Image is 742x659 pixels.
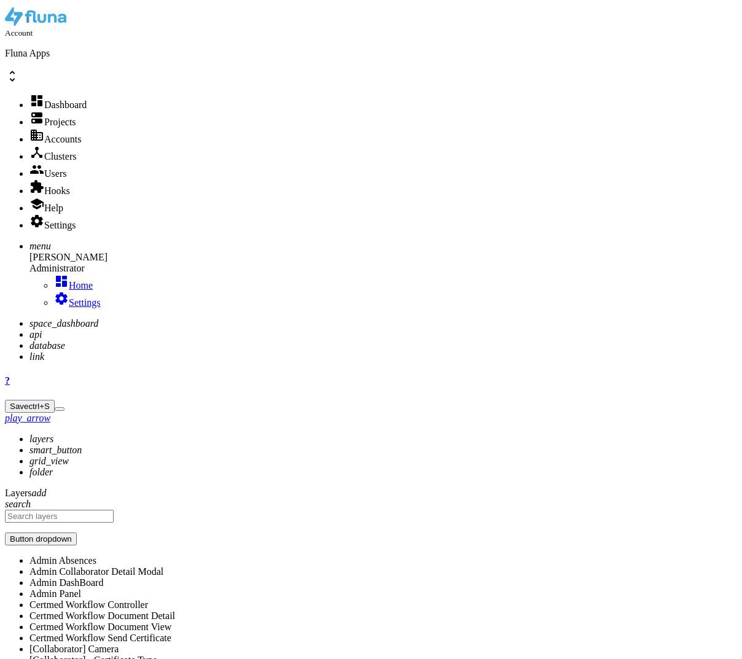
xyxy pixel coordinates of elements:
span: Admin Panel [29,588,81,599]
i: menu [29,241,51,251]
span: Settings [69,297,101,308]
i: school [29,197,44,211]
i: domain [29,128,44,142]
i: link [29,351,44,362]
i: settings [54,291,69,306]
div: [PERSON_NAME] [29,252,737,263]
i: database [29,340,65,351]
i: device_hub [29,145,44,160]
div: Administrator [29,263,737,274]
span: Certmed Workflow Document View [29,622,171,632]
span: Certmed Workflow Controller [29,599,148,610]
i: folder [29,467,53,477]
button: Savectrl+S [5,400,55,413]
span: Certmed Workflow Send Certificate [29,633,171,643]
input: Search layers [5,510,114,523]
span: Certmed Workflow Document Detail [29,610,175,621]
a: dashboardHome [54,280,93,291]
i: dns [29,111,44,125]
small: Account [5,28,33,37]
span: Admin DashBoard [29,577,103,588]
span: Projects [44,117,76,127]
span: Help [44,203,63,213]
i: smart_button [29,445,82,455]
span: Admin Absences [29,555,96,566]
span: Admin Collaborator Detail Modal [29,566,163,577]
a: settingsSettings [54,297,101,308]
i: grid_view [29,456,69,466]
a: ? [5,375,737,386]
span: ctrl+S [28,402,49,411]
button: Button dropdown [5,532,77,545]
span: Settings [44,220,76,230]
i: dashboard [54,274,69,289]
span: [Collaborator] Camera [29,644,119,654]
span: Dashboard [44,99,87,110]
span: Layers [5,488,32,498]
i: layers [29,434,53,444]
i: api [29,329,42,340]
i: dashboard [29,93,44,108]
i: settings [29,214,44,228]
i: extension [29,179,44,194]
i: add [32,488,47,498]
span: unfold_more [5,69,20,84]
span: Hooks [44,185,70,196]
span: Accounts [44,134,81,144]
i: space_dashboard [29,318,98,329]
i: search [5,499,31,509]
p: Fluna Apps [5,48,737,59]
span: Home [69,280,93,291]
i: group [29,162,44,177]
span: Users [44,168,66,179]
span: Clusters [44,151,76,162]
a: play_arrow [5,413,50,423]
